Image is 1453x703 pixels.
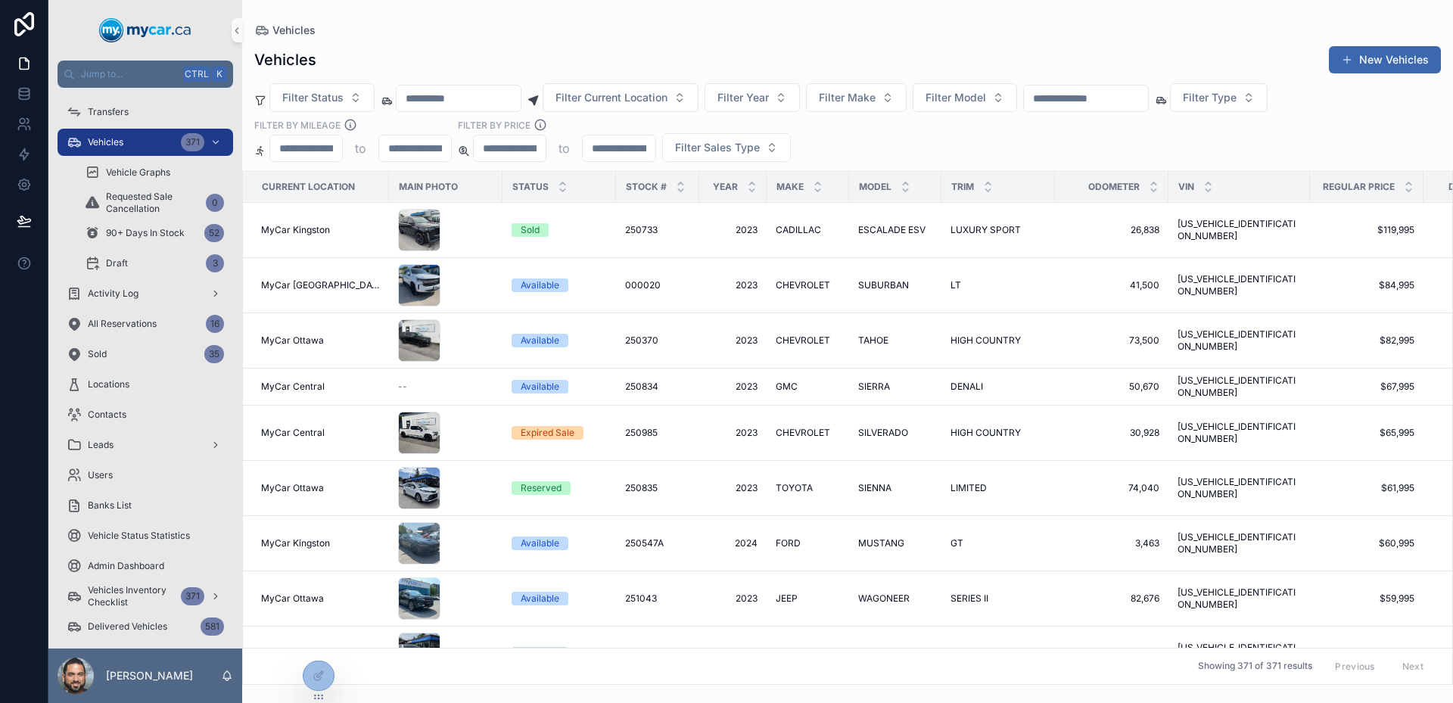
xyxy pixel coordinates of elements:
button: Jump to...CtrlK [58,61,233,88]
a: 2023 [708,427,758,439]
span: Vehicle Status Statistics [88,530,190,542]
a: Available [512,647,607,661]
span: 2024 [708,537,758,549]
span: MyCar Kingston [261,537,330,549]
span: $84,995 [1319,279,1414,291]
div: Sold [521,223,540,237]
a: MyCar Central [261,381,380,393]
button: New Vehicles [1329,46,1441,73]
a: $119,995 [1319,224,1414,236]
span: VIN [1178,181,1194,193]
span: Current Location [262,181,355,193]
span: Showing 371 of 371 results [1198,661,1312,673]
a: Admin Dashboard [58,552,233,580]
a: SIENNA [858,482,932,494]
a: Delivered Vehicles581 [58,613,233,640]
span: Filter Current Location [555,90,667,105]
span: 50,670 [1064,381,1159,393]
a: GMC [776,381,840,393]
p: to [558,139,570,157]
img: App logo [99,18,191,42]
a: MyCar [GEOGRAPHIC_DATA] [261,279,380,291]
a: [US_VEHICLE_IDENTIFICATION_NUMBER] [1178,531,1301,555]
span: FORD [776,537,801,549]
a: Available [512,334,607,347]
span: CADILLAC [776,224,821,236]
span: Vehicles [88,136,123,148]
span: 2023 [708,381,758,393]
span: Sold [88,348,107,360]
span: LT [951,279,961,291]
a: Users [58,462,233,489]
a: [US_VEHICLE_IDENTIFICATION_NUMBER] [1178,273,1301,297]
a: DENALI [951,381,1046,393]
span: Year [713,181,738,193]
span: Regular Price [1323,181,1395,193]
span: MyCar Central [261,381,325,393]
a: 3,463 [1064,537,1159,549]
a: $82,995 [1319,334,1414,347]
a: $61,995 [1319,482,1414,494]
span: MyCar Ottawa [261,334,324,347]
span: CHEVROLET [776,334,830,347]
span: Vehicle Graphs [106,166,170,179]
span: Vehicles [272,23,316,38]
span: Transfers [88,106,129,118]
a: LIMITED [951,482,1046,494]
span: Filter Model [926,90,986,105]
span: Filter Make [819,90,876,105]
span: [US_VEHICLE_IDENTIFICATION_NUMBER] [1178,375,1301,399]
span: All Reservations [88,318,157,330]
div: scrollable content [48,88,242,649]
a: 82,676 [1064,593,1159,605]
a: LT [951,279,1046,291]
span: HIGH COUNTRY [951,334,1021,347]
span: 2023 [708,482,758,494]
span: Banks List [88,499,132,512]
span: Filter Sales Type [675,140,760,155]
a: LUXURY SPORT [951,224,1046,236]
span: Draft [106,257,128,269]
p: [PERSON_NAME] [106,668,193,683]
span: Contacts [88,409,126,421]
span: 2023 [708,279,758,291]
div: 581 [201,617,224,636]
a: Locations [58,371,233,398]
button: Select Button [543,83,698,112]
a: -- [398,381,493,393]
span: SIERRA [858,381,890,393]
span: LIMITED [951,482,987,494]
a: $65,995 [1319,427,1414,439]
h1: Vehicles [254,49,316,70]
span: SERIES II [951,593,988,605]
div: 16 [206,315,224,333]
a: [US_VEHICLE_IDENTIFICATION_NUMBER] [1178,218,1301,242]
a: 250733 [625,224,690,236]
span: 26,838 [1064,224,1159,236]
span: Jump to... [81,68,177,80]
a: TAHOE [858,334,932,347]
a: 250370 [625,334,690,347]
span: 250733 [625,224,658,236]
span: [US_VEHICLE_IDENTIFICATION_NUMBER] [1178,421,1301,445]
div: Available [521,592,559,605]
a: $67,995 [1319,381,1414,393]
a: [US_VEHICLE_IDENTIFICATION_NUMBER] [1178,642,1301,666]
span: 250834 [625,381,658,393]
a: [US_VEHICLE_IDENTIFICATION_NUMBER] [1178,476,1301,500]
span: 250985 [625,427,658,439]
a: MUSTANG [858,537,932,549]
span: DENALI [951,381,983,393]
a: $60,995 [1319,537,1414,549]
span: Filter Status [282,90,344,105]
a: 250547A [625,537,690,549]
div: 371 [181,587,204,605]
a: SILVERADO [858,427,932,439]
a: Vehicles371 [58,129,233,156]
